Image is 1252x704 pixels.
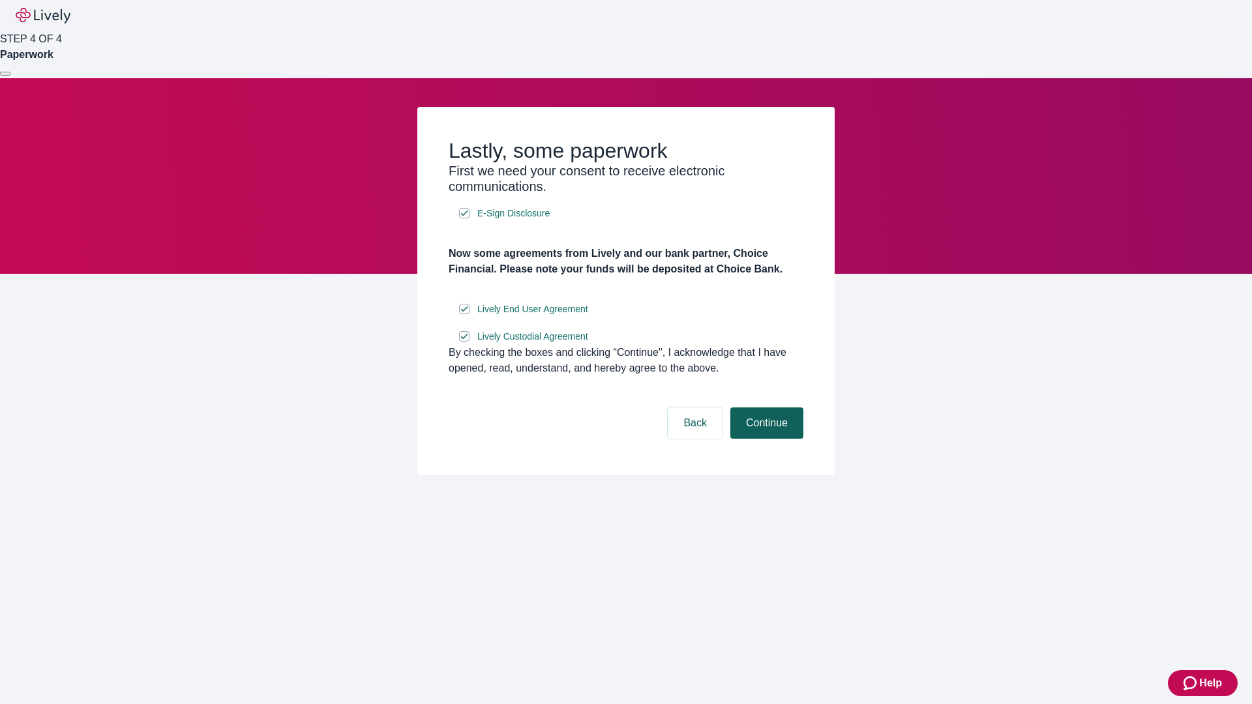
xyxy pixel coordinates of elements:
h4: Now some agreements from Lively and our bank partner, Choice Financial. Please note your funds wi... [449,246,803,277]
img: Lively [16,8,70,23]
span: E-Sign Disclosure [477,207,550,220]
button: Back [668,407,723,439]
a: e-sign disclosure document [475,329,591,345]
div: By checking the boxes and clicking “Continue", I acknowledge that I have opened, read, understand... [449,345,803,376]
a: e-sign disclosure document [475,301,591,317]
h3: First we need your consent to receive electronic communications. [449,163,803,194]
button: Continue [730,407,803,439]
span: Help [1199,675,1222,691]
h2: Lastly, some paperwork [449,138,803,163]
a: e-sign disclosure document [475,205,552,222]
span: Lively Custodial Agreement [477,330,588,344]
span: Lively End User Agreement [477,302,588,316]
svg: Zendesk support icon [1184,675,1199,691]
button: Zendesk support iconHelp [1168,670,1238,696]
